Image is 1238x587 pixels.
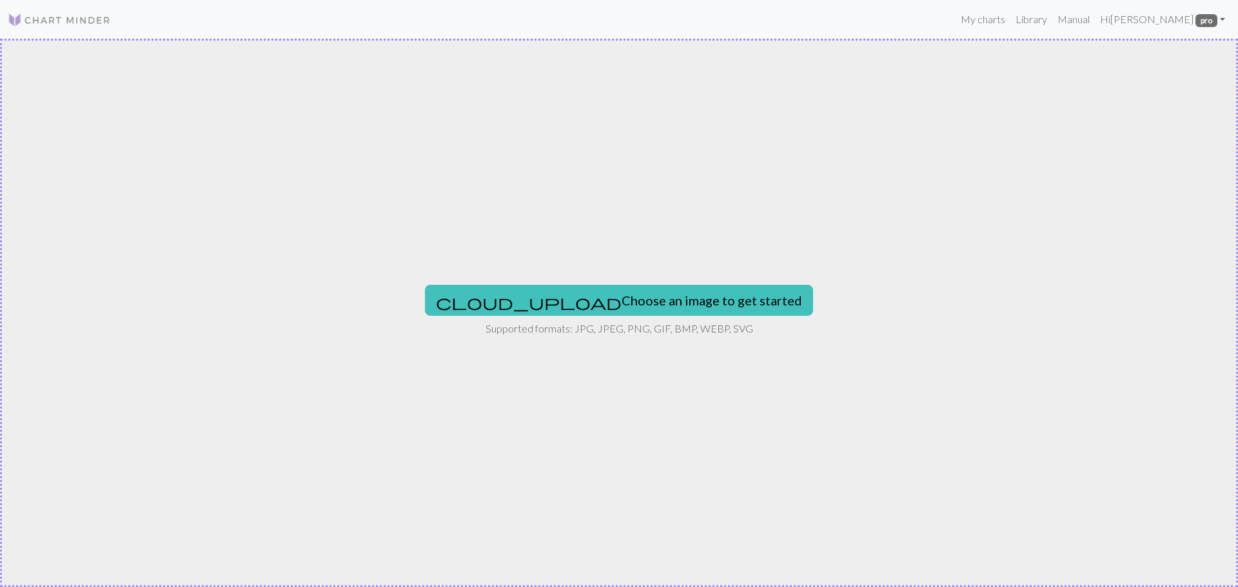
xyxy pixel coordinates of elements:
[1010,6,1052,32] a: Library
[1195,14,1217,27] span: pro
[486,321,753,336] p: Supported formats: JPG, JPEG, PNG, GIF, BMP, WEBP, SVG
[425,285,813,316] button: Choose an image to get started
[956,6,1010,32] a: My charts
[1052,6,1095,32] a: Manual
[436,293,622,311] span: cloud_upload
[8,12,111,28] img: Logo
[1095,6,1230,32] a: Hi[PERSON_NAME] pro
